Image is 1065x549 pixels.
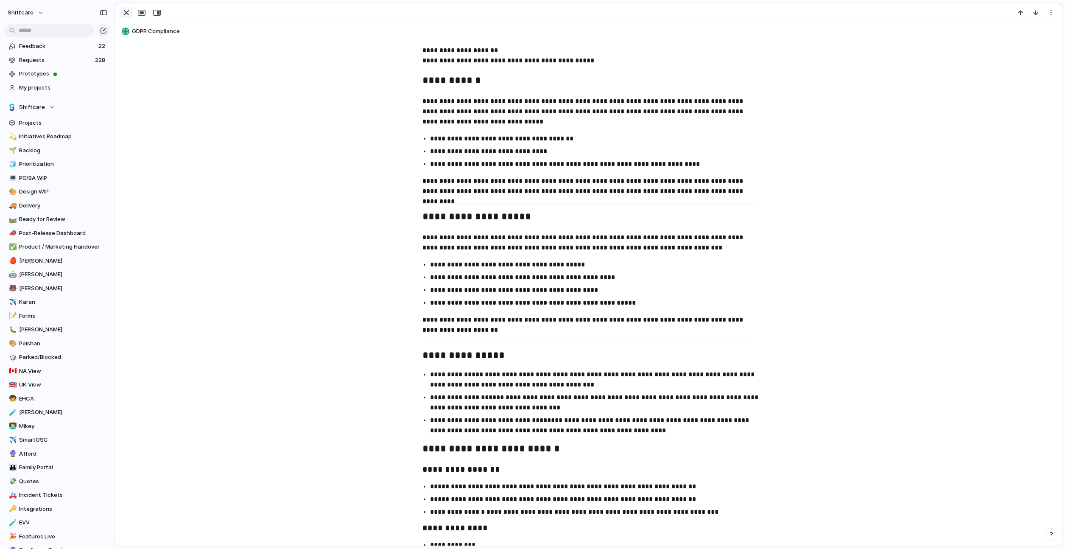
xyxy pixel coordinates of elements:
span: SmartOSC [19,436,107,444]
div: 🧒 [9,394,15,403]
span: Quotes [19,477,107,486]
a: 🧪EVV [4,516,110,529]
button: 🌱 [8,146,16,155]
span: Parked/Blocked [19,353,107,361]
span: Requests [19,56,92,64]
button: 🚑 [8,491,16,499]
div: 💫 [9,132,15,142]
div: ✅ [9,242,15,252]
span: EHCA [19,395,107,403]
button: 🧊 [8,160,16,168]
span: Post-Release Dashboard [19,229,107,238]
span: Incident Tickets [19,491,107,499]
div: 🐛 [9,325,15,335]
a: 🇨🇦NA View [4,365,110,378]
a: ✅Product / Marketing Handover [4,241,110,253]
span: Shiftcare [19,103,45,112]
div: ✈️ [9,435,15,445]
button: Shiftcare [4,101,110,114]
a: 🎉Features Live [4,530,110,543]
button: 🔑 [8,505,16,513]
a: 🛤️Ready for Review [4,213,110,226]
div: 👨‍💻 [9,421,15,431]
button: 🇨🇦 [8,367,16,375]
button: 💻 [8,174,16,182]
button: 👨‍💻 [8,422,16,431]
a: 🔮Afford [4,448,110,460]
span: [PERSON_NAME] [19,270,107,279]
button: 🎨 [8,339,16,348]
span: shiftcare [8,8,34,17]
div: 🔑 [9,504,15,514]
a: 🔑Integrations [4,503,110,515]
a: 🎲Parked/Blocked [4,351,110,364]
button: 🚚 [8,202,16,210]
span: EVV [19,518,107,527]
span: [PERSON_NAME] [19,408,107,417]
button: ✅ [8,243,16,251]
span: Integrations [19,505,107,513]
span: NA View [19,367,107,375]
span: UK View [19,381,107,389]
a: 🧒EHCA [4,392,110,405]
span: GDPR Compliance [132,27,1058,36]
button: 🛤️ [8,215,16,224]
div: 🎲 [9,353,15,362]
a: 🐻[PERSON_NAME] [4,282,110,295]
div: 🎨 [9,339,15,348]
span: 22 [98,42,107,50]
div: 🚚 [9,201,15,210]
div: 🎉 [9,532,15,541]
span: Backlog [19,146,107,155]
div: 🇬🇧 [9,380,15,390]
a: 🎨Peishan [4,337,110,350]
div: 💻 [9,173,15,183]
span: PO/BA WIP [19,174,107,182]
div: ✈️SmartOSC [4,434,110,446]
span: [PERSON_NAME] [19,257,107,265]
a: 🚚Delivery [4,199,110,212]
span: Design WIP [19,188,107,196]
a: 🍎[PERSON_NAME] [4,255,110,267]
span: Delivery [19,202,107,210]
a: 🧪[PERSON_NAME] [4,406,110,419]
a: 🧊Prioritization [4,158,110,171]
span: Afford [19,450,107,458]
div: 🤖 [9,270,15,280]
span: Feedback [19,42,96,50]
button: 🤖 [8,270,16,279]
div: 🔮 [9,449,15,459]
span: Karan [19,298,107,306]
div: 📝 [9,311,15,321]
span: Features Live [19,532,107,541]
a: 🇬🇧UK View [4,378,110,391]
button: 🐻 [8,284,16,293]
div: 🐻 [9,283,15,293]
span: My projects [19,84,107,92]
a: 🚑Incident Tickets [4,489,110,501]
div: 💸Quotes [4,475,110,488]
span: Product / Marketing Handover [19,243,107,251]
div: 💸 [9,476,15,486]
a: ✈️Karan [4,296,110,308]
button: 🧒 [8,395,16,403]
button: ✈️ [8,436,16,444]
a: 📝Forms [4,310,110,322]
a: 🎨Design WIP [4,185,110,198]
span: Ready for Review [19,215,107,224]
a: 👨‍💻Mikey [4,420,110,433]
